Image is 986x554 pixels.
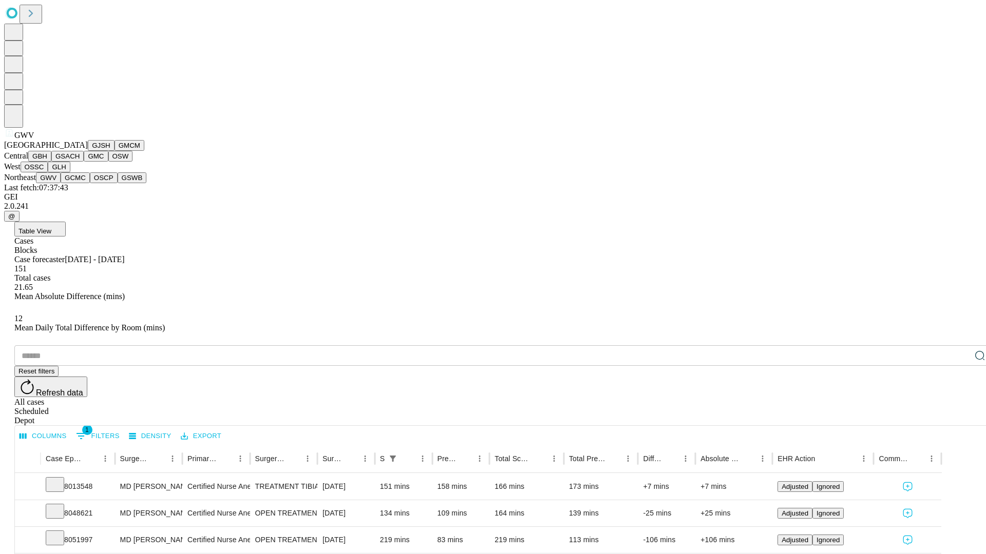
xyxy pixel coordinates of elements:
span: Case forecaster [14,255,65,264]
span: GWV [14,131,34,140]
button: Menu [924,451,939,466]
div: Certified Nurse Anesthetist [187,473,244,500]
div: -25 mins [643,500,690,526]
button: GMCM [115,140,144,151]
button: GWV [36,172,61,183]
button: Show filters [73,428,122,444]
div: 164 mins [495,500,559,526]
div: Predicted In Room Duration [438,454,458,463]
div: MD [PERSON_NAME] [120,473,177,500]
div: Total Scheduled Duration [495,454,532,463]
button: GBH [28,151,51,162]
span: Last fetch: 07:37:43 [4,183,68,192]
button: Menu [755,451,770,466]
button: Menu [621,451,635,466]
div: Total Predicted Duration [569,454,606,463]
button: Export [178,428,224,444]
div: 8051997 [46,527,110,553]
button: Menu [472,451,487,466]
div: 2.0.241 [4,202,982,211]
div: -106 mins [643,527,690,553]
button: Expand [20,478,35,496]
button: Adjusted [778,508,812,519]
div: +25 mins [700,500,767,526]
span: 12 [14,314,23,323]
span: [DATE] - [DATE] [65,255,124,264]
button: Sort [286,451,300,466]
div: Scheduled In Room Duration [380,454,385,463]
div: OPEN TREATMENT PROXIMAL [MEDICAL_DATA] UNICONDYLAR [255,500,312,526]
span: Table View [18,227,51,235]
button: Show filters [386,451,400,466]
button: Sort [344,451,358,466]
span: Mean Absolute Difference (mins) [14,292,125,301]
span: 1 [82,425,92,435]
button: Sort [816,451,830,466]
button: @ [4,211,20,222]
div: 166 mins [495,473,559,500]
div: Surgery Date [323,454,343,463]
span: Ignored [817,536,840,544]
span: 21.65 [14,283,33,291]
div: Certified Nurse Anesthetist [187,500,244,526]
span: Central [4,151,28,160]
span: Refresh data [36,388,83,397]
span: Adjusted [782,536,808,544]
span: 151 [14,264,27,273]
span: Adjusted [782,483,808,490]
div: Surgeon Name [120,454,150,463]
button: OSSC [21,162,48,172]
span: @ [8,212,15,220]
button: Ignored [812,535,844,545]
button: Sort [84,451,98,466]
div: +106 mins [700,527,767,553]
button: Table View [14,222,66,236]
button: Sort [910,451,924,466]
div: Comments [879,454,908,463]
button: Density [126,428,174,444]
div: TREATMENT TIBIAL FRACTURE BY INTRAMEDULLARY IMPLANT [255,473,312,500]
span: Reset filters [18,367,54,375]
button: Menu [358,451,372,466]
button: Ignored [812,481,844,492]
div: OPEN TREATMENT METACARPAL FRACTURE [255,527,312,553]
button: OSCP [90,172,118,183]
button: Expand [20,531,35,549]
button: Expand [20,505,35,523]
button: Sort [533,451,547,466]
button: GSACH [51,151,84,162]
button: GSWB [118,172,147,183]
div: MD [PERSON_NAME] [120,500,177,526]
button: GCMC [61,172,90,183]
button: Adjusted [778,535,812,545]
div: Case Epic Id [46,454,83,463]
span: Ignored [817,483,840,490]
div: 109 mins [438,500,485,526]
div: 151 mins [380,473,427,500]
div: Primary Service [187,454,217,463]
span: West [4,162,21,171]
div: 134 mins [380,500,427,526]
button: OSW [108,151,133,162]
div: [DATE] [323,500,370,526]
button: Sort [606,451,621,466]
button: Sort [401,451,415,466]
div: 83 mins [438,527,485,553]
span: Northeast [4,173,36,182]
button: Sort [741,451,755,466]
div: 158 mins [438,473,485,500]
span: [GEOGRAPHIC_DATA] [4,141,88,149]
div: Certified Nurse Anesthetist [187,527,244,553]
button: Menu [678,451,693,466]
div: [DATE] [323,473,370,500]
button: GLH [48,162,70,172]
button: Sort [664,451,678,466]
span: Total cases [14,273,50,282]
button: Select columns [17,428,69,444]
div: 1 active filter [386,451,400,466]
button: Adjusted [778,481,812,492]
span: Mean Daily Total Difference by Room (mins) [14,323,165,332]
div: 173 mins [569,473,633,500]
span: Adjusted [782,509,808,517]
div: Absolute Difference [700,454,740,463]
